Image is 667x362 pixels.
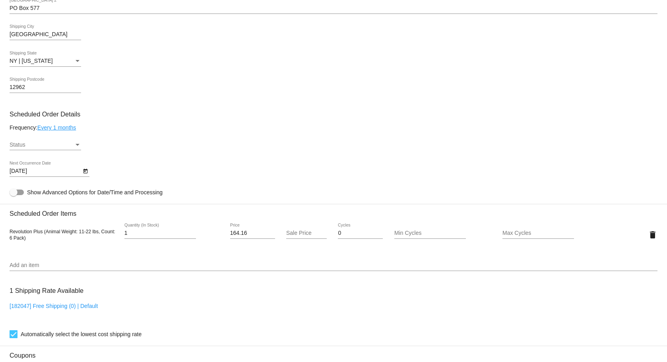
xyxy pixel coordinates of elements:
mat-select: Shipping State [10,58,81,64]
input: Shipping City [10,31,81,38]
input: Price [230,230,275,236]
span: NY | [US_STATE] [10,58,53,64]
input: Max Cycles [502,230,574,236]
h3: Scheduled Order Details [10,110,657,118]
input: Add an item [10,262,657,269]
span: Revolution Plus (Animal Weight: 11-22 lbs, Count: 6 Pack) [10,229,115,241]
span: Show Advanced Options for Date/Time and Processing [27,188,163,196]
h3: Scheduled Order Items [10,204,657,217]
span: Status [10,141,25,148]
h3: 1 Shipping Rate Available [10,282,83,299]
a: Every 1 months [37,124,76,131]
input: Next Occurrence Date [10,168,81,174]
a: [182047] Free Shipping (0) | Default [10,303,98,309]
h3: Coupons [10,346,657,359]
button: Open calendar [81,166,89,175]
span: Automatically select the lowest cost shipping rate [21,329,142,339]
input: Quantity (In Stock) [124,230,196,236]
input: Sale Price [286,230,327,236]
mat-select: Status [10,142,81,148]
div: Frequency: [10,124,657,131]
input: Cycles [338,230,383,236]
input: Shipping Street 2 [10,5,657,12]
input: Shipping Postcode [10,84,81,91]
input: Min Cycles [394,230,466,236]
mat-icon: delete [648,230,657,240]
